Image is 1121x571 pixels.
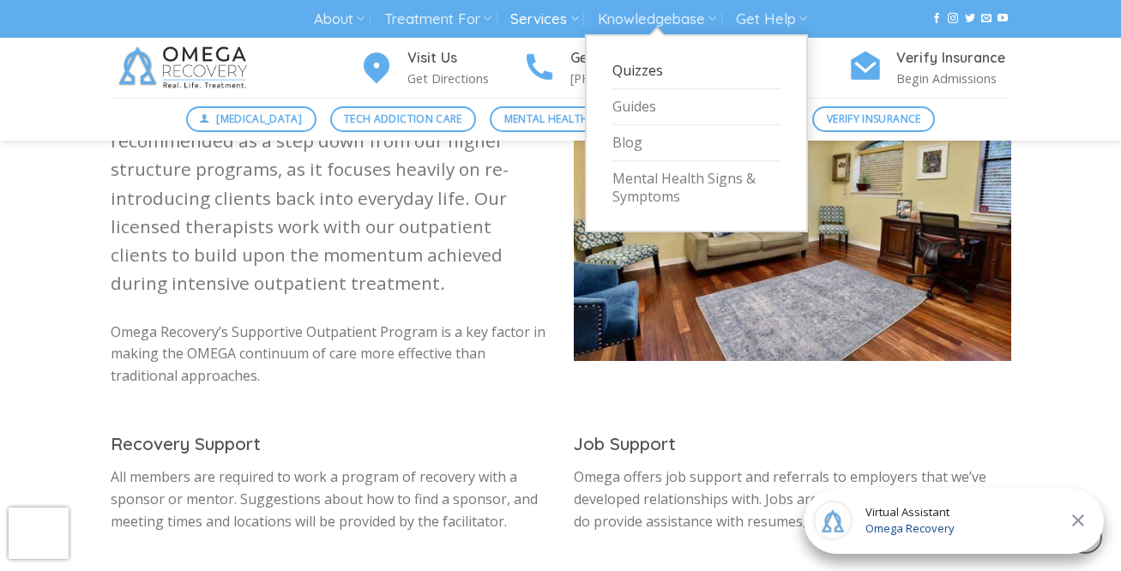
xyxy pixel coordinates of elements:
[896,47,1011,69] h4: Verify Insurance
[490,106,631,132] a: Mental Health Care
[931,13,942,25] a: Follow on Facebook
[111,466,548,532] p: All members are required to work a program of recovery with a sponsor or mentor. Suggestions abou...
[384,3,491,35] a: Treatment For
[186,106,316,132] a: [MEDICAL_DATA]
[948,13,958,25] a: Follow on Instagram
[598,3,716,35] a: Knowledgebase
[344,111,462,127] span: Tech Addiction Care
[359,47,522,89] a: Visit Us Get Directions
[407,47,522,69] h4: Visit Us
[407,69,522,88] p: Get Directions
[612,161,780,214] a: Mental Health Signs & Symptoms
[522,47,685,89] a: Get In Touch [PHONE_NUMBER]
[574,466,1011,532] p: Omega offers job support and referrals to employers that we’ve developed relationships with. Jobs...
[812,106,935,132] a: Verify Insurance
[848,47,1011,89] a: Verify Insurance Begin Admissions
[736,3,807,35] a: Get Help
[612,125,780,161] a: Blog
[997,13,1008,25] a: Follow on YouTube
[216,111,302,127] span: [MEDICAL_DATA]
[570,47,685,69] h4: Get In Touch
[330,106,477,132] a: Tech Addiction Care
[510,3,578,35] a: Services
[111,38,261,98] img: Omega Recovery
[111,70,548,298] p: Omega Recovery’s Supportive Outpatient Rehab is very similar to individual therapy. It is recomme...
[570,69,685,88] p: [PHONE_NUMBER]
[612,89,780,125] a: Guides
[965,13,975,25] a: Follow on Twitter
[896,69,1011,88] p: Begin Admissions
[504,111,618,127] span: Mental Health Care
[827,111,921,127] span: Verify Insurance
[574,430,1011,458] h3: Job Support
[981,13,991,25] a: Send us an email
[111,430,548,458] h3: Recovery Support
[612,53,780,89] a: Quizzes
[111,322,548,388] p: Omega Recovery’s Supportive Outpatient Program is a key factor in making the OMEGA continuum of c...
[314,3,365,35] a: About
